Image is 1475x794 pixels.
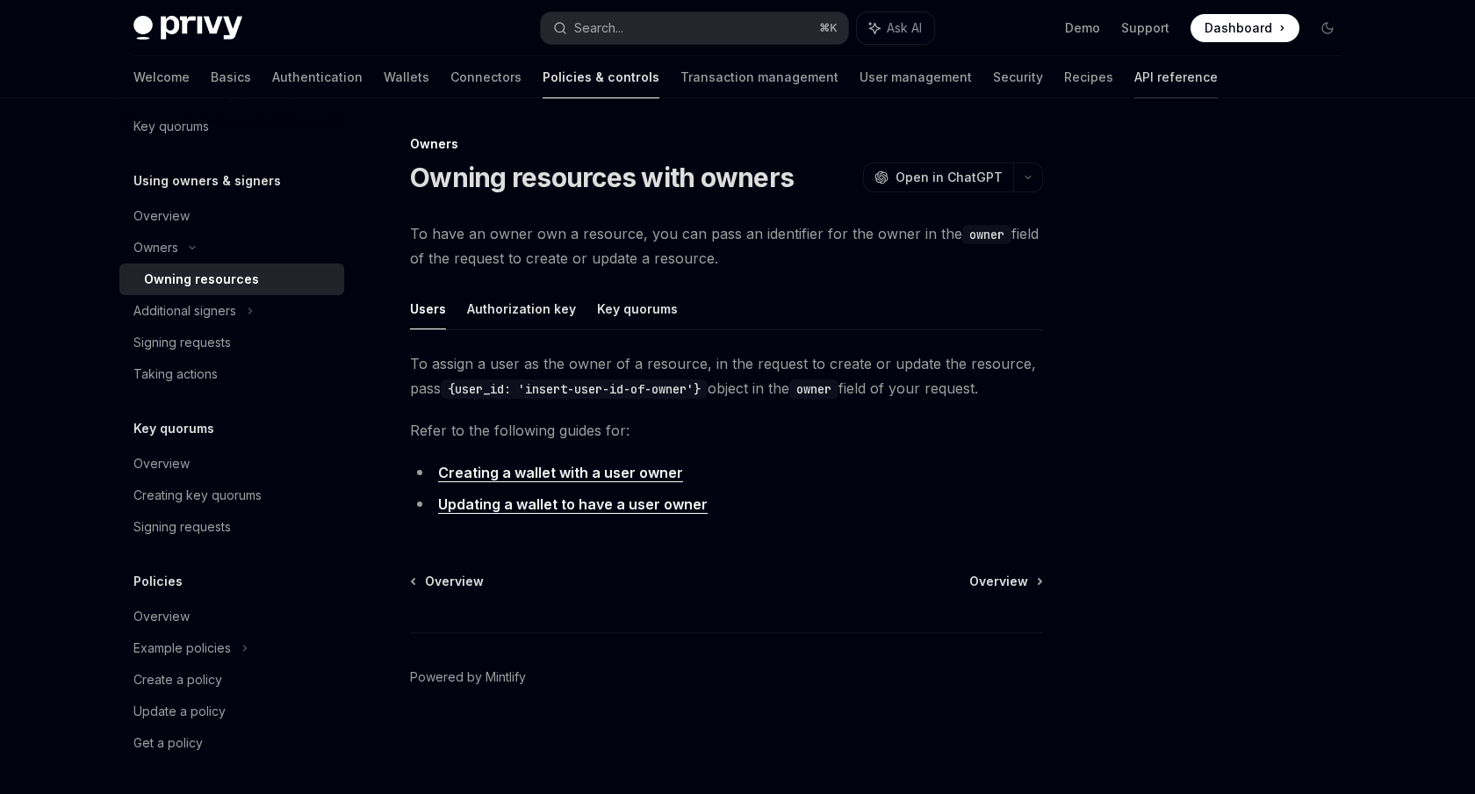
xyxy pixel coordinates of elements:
[133,364,218,385] div: Taking actions
[133,701,226,722] div: Update a policy
[119,511,344,543] a: Signing requests
[133,206,190,227] div: Overview
[969,573,1028,590] span: Overview
[119,358,344,390] a: Taking actions
[969,573,1041,590] a: Overview
[410,221,1043,271] span: To have an owner own a resource, you can pass an identifier for the owner in the field of the req...
[410,162,794,193] h1: Owning resources with owners
[133,170,281,191] h5: Using owners & signers
[574,18,623,39] div: Search...
[144,269,259,290] div: Owning resources
[1191,14,1299,42] a: Dashboard
[133,638,231,659] div: Example policies
[119,601,344,632] a: Overview
[384,56,429,98] a: Wallets
[425,573,484,590] span: Overview
[119,200,344,232] a: Overview
[680,56,838,98] a: Transaction management
[541,12,848,44] button: Search...⌘K
[133,485,262,506] div: Creating key quorums
[410,288,446,329] button: Users
[441,379,708,399] code: {user_id: 'insert-user-id-of-owner'}
[133,237,178,258] div: Owners
[133,116,209,137] div: Key quorums
[119,696,344,727] a: Update a policy
[962,225,1011,244] code: owner
[597,288,678,329] button: Key quorums
[450,56,522,98] a: Connectors
[133,16,242,40] img: dark logo
[133,606,190,627] div: Overview
[211,56,251,98] a: Basics
[119,448,344,480] a: Overview
[410,668,526,686] a: Powered by Mintlify
[133,733,203,754] div: Get a policy
[119,480,344,511] a: Creating key quorums
[410,418,1043,443] span: Refer to the following guides for:
[438,464,683,482] a: Creating a wallet with a user owner
[133,669,222,690] div: Create a policy
[133,300,236,321] div: Additional signers
[438,495,708,514] a: Updating a wallet to have a user owner
[860,56,972,98] a: User management
[1064,56,1113,98] a: Recipes
[789,379,838,399] code: owner
[887,19,922,37] span: Ask AI
[1205,19,1272,37] span: Dashboard
[993,56,1043,98] a: Security
[133,332,231,353] div: Signing requests
[412,573,484,590] a: Overview
[467,288,576,329] button: Authorization key
[133,56,190,98] a: Welcome
[543,56,659,98] a: Policies & controls
[119,727,344,759] a: Get a policy
[1134,56,1218,98] a: API reference
[119,664,344,696] a: Create a policy
[272,56,363,98] a: Authentication
[410,135,1043,153] div: Owners
[133,418,214,439] h5: Key quorums
[857,12,934,44] button: Ask AI
[863,162,1013,192] button: Open in ChatGPT
[133,571,183,592] h5: Policies
[1313,14,1342,42] button: Toggle dark mode
[1121,19,1169,37] a: Support
[896,169,1003,186] span: Open in ChatGPT
[410,351,1043,401] span: To assign a user as the owner of a resource, in the request to create or update the resource, pas...
[119,327,344,358] a: Signing requests
[1065,19,1100,37] a: Demo
[133,453,190,474] div: Overview
[133,516,231,538] div: Signing requests
[819,21,838,35] span: ⌘ K
[119,263,344,295] a: Owning resources
[119,111,344,142] a: Key quorums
